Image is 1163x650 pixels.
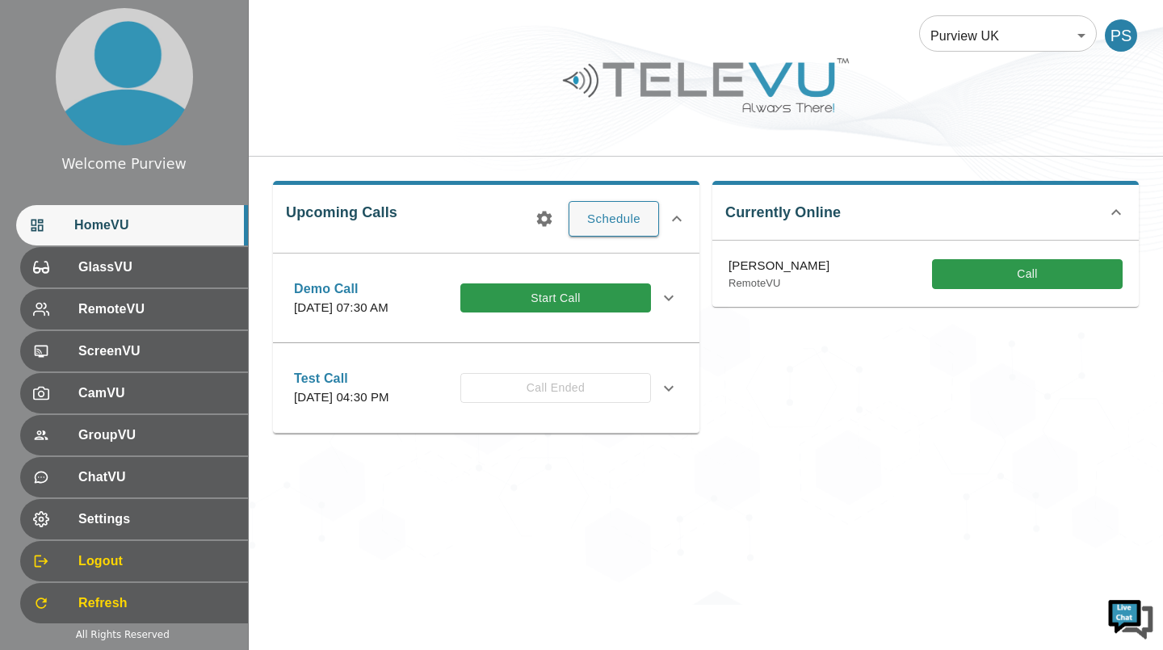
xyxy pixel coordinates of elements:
div: PS [1105,19,1137,52]
div: Logout [20,541,248,581]
div: GroupVU [20,415,248,455]
div: Chat with us now [84,85,271,106]
span: Logout [78,551,235,571]
img: d_736959983_company_1615157101543_736959983 [27,75,68,115]
button: Schedule [569,201,659,237]
div: ScreenVU [20,331,248,371]
span: GlassVU [78,258,235,277]
p: Demo Call [294,279,388,299]
span: Refresh [78,593,235,613]
span: We're online! [94,203,223,367]
span: ChatVU [78,468,235,487]
button: Start Call [460,283,651,313]
div: Demo Call[DATE] 07:30 AMStart Call [281,270,691,327]
div: Welcome Purview [61,153,186,174]
div: RemoteVU [20,289,248,329]
p: RemoteVU [728,275,829,291]
div: Settings [20,499,248,539]
img: Chat Widget [1106,593,1155,642]
div: Minimize live chat window [265,8,304,47]
span: ScreenVU [78,342,235,361]
div: HomeVU [16,205,248,245]
span: CamVU [78,384,235,403]
p: [DATE] 04:30 PM [294,388,389,407]
span: HomeVU [74,216,235,235]
div: Test Call[DATE] 04:30 PMCall Ended [281,359,691,417]
p: [DATE] 07:30 AM [294,299,388,317]
span: GroupVU [78,426,235,445]
span: Settings [78,510,235,529]
div: Purview UK [919,13,1097,58]
div: GlassVU [20,247,248,287]
img: profile.png [56,8,193,145]
p: [PERSON_NAME] [728,257,829,275]
div: Refresh [20,583,248,623]
button: Call [932,259,1123,289]
span: RemoteVU [78,300,235,319]
img: Logo [561,52,851,119]
textarea: Type your message and hit 'Enter' [8,441,308,497]
div: CamVU [20,373,248,413]
div: ChatVU [20,457,248,497]
p: Test Call [294,369,389,388]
